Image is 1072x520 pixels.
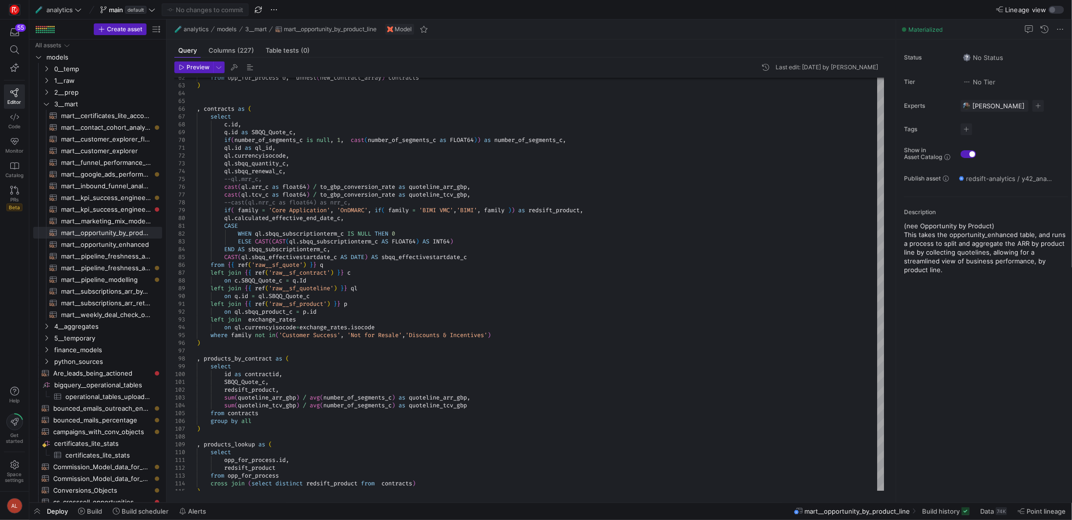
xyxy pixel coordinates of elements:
span: c [224,120,228,128]
span: , [330,206,334,214]
span: mart__inbound_funnel_analysis​​​​​​​​​​ [61,180,151,192]
span: Get started [6,432,23,444]
span: Model [395,26,412,33]
div: 68 [174,120,185,128]
button: Data74K [976,503,1011,520]
span: Create asset [107,26,142,33]
div: Last edit: [DATE] by [PERSON_NAME] [776,64,878,71]
a: mart__kpi_success_engineering​​​​​​​​​​ [33,203,162,215]
span: . [231,167,234,175]
span: Build scheduler [122,507,168,515]
button: models [215,23,239,35]
span: , [238,120,241,128]
span: , [272,144,275,152]
span: campaigns_with_conv_objects​​​​​​​​​​ [53,426,151,438]
a: campaigns_with_conv_objects​​​​​​​​​​ [33,426,162,438]
span: = [262,206,265,214]
span: Are_leads_being_actioned​​​​​​​​​​ [53,368,151,379]
span: Status [904,54,953,61]
span: if [224,206,231,214]
span: Conversions_Objects​​​​​​​​​​ [53,485,151,496]
span: mart__customer_explorer_flattened​​​​​​​​​​ [61,134,151,145]
span: , [580,206,583,214]
span: as [272,183,279,191]
span: mart__weekly_deal_check_opps​​​​​​​​​​ [61,309,151,320]
span: . [231,160,234,167]
a: mart__marketing_mix_modelling​​​​​​​​​​ [33,215,162,227]
button: Alerts [175,503,210,520]
a: Spacesettings [4,456,25,487]
div: 81 [174,222,185,230]
span: ) [511,206,515,214]
span: redsift_product [528,206,580,214]
span: sbqq_quantity_c [234,160,286,167]
span: id [234,144,241,152]
span: mart__opportunity_by_product_line​​​​​​​​​​ [61,227,151,239]
a: Commission_Model_data_for_AEs_and_SDRs_aeoutput​​​​​​​​​​ [33,461,162,473]
a: mart__pipeline_freshness_analysis_with_renewals​​​​​​​​​​ [33,250,162,262]
span: . [228,120,231,128]
div: All assets [35,42,61,49]
span: / [313,183,316,191]
span: FLOAT64 [450,136,474,144]
span: . [231,152,234,160]
span: 3__mart [54,99,161,110]
span: 'BIMI' [457,206,477,214]
span: mart__marketing_mix_modelling​​​​​​​​​​ [61,216,151,227]
span: Materialized [908,26,943,33]
span: 0__temp [54,63,161,75]
div: Press SPACE to select this row. [33,145,162,157]
span: arr_c [252,183,269,191]
span: , [282,167,286,175]
span: No Status [963,54,1003,61]
span: cast [224,191,238,199]
span: Preview [187,64,210,71]
a: Code [4,109,25,133]
span: mart__funnel_performance_analysis__monthly_with_forecast​​​​​​​​​​ [61,157,151,168]
button: redsift-analytics / y42_analytics_main / mart__opportunity_by_product_line [957,172,1054,185]
span: (227) [237,47,254,54]
span: , [368,206,371,214]
span: analytics [46,6,73,14]
span: contracts [204,105,234,113]
a: mart__subscriptions_arr_retention_calculations​​​​​​​​​​ [33,297,162,309]
span: ql [241,183,248,191]
span: sbqq_renewal_c [234,167,282,175]
span: , [467,183,470,191]
a: mart__pipeline_freshness_analysis​​​​​​​​​​ [33,262,162,274]
span: . [248,191,252,199]
div: Press SPACE to select this row. [33,379,162,391]
span: finance_models [54,344,161,356]
div: Press SPACE to select this row. [33,192,162,203]
span: ) [474,136,477,144]
a: mart__google_ads_performance_analysis_rolling​​​​​​​​​​ [33,168,162,180]
button: Create asset [94,23,147,35]
a: mart__opportunity_by_product_line​​​​​​​​​​ [33,227,162,239]
span: Query [178,47,197,54]
span: 'BIMI VMC' [419,206,453,214]
span: currencyisocode [234,152,286,160]
span: id [231,120,238,128]
span: Editor [8,99,21,105]
span: ql [255,230,262,238]
button: maindefault [98,3,158,16]
a: mart__opportunity_enhanced​​​​​​​​​​ [33,239,162,250]
span: ql [224,144,231,152]
a: Monitor [4,133,25,158]
span: , [467,191,470,199]
span: mart__pipeline_freshness_analysis_with_renewals​​​​​​​​​​ [61,251,151,262]
span: 2__prep [54,87,161,98]
img: https://storage.googleapis.com/y42-prod-data-exchange/images/C0c2ZRu8XU2mQEXUlKrTCN4i0dD3czfOt8UZ... [10,5,20,15]
span: . [248,183,252,191]
button: Help [4,382,25,408]
span: mart__kpi_success_engineering​​​​​​​​​​ [61,204,151,215]
button: No statusNo Status [961,51,1006,64]
a: certificates_lite_stats​​​​​​​​​ [33,449,162,461]
span: 1__raw [54,75,161,86]
div: 65 [174,97,185,105]
span: = [412,206,416,214]
span: number_of_segments_c [234,136,303,144]
span: . [231,144,234,152]
span: ql [241,191,248,199]
div: Press SPACE to select this row. [33,121,162,133]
